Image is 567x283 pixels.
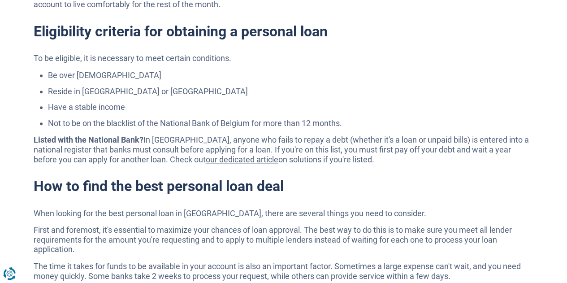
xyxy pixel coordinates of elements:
[48,70,161,80] font: Be over [DEMOGRAPHIC_DATA]
[48,87,248,96] font: Reside in [GEOGRAPHIC_DATA] or [GEOGRAPHIC_DATA]
[48,102,125,112] font: Have a stable income
[34,261,521,281] font: The time it takes for funds to be available in your account is also an important factor. Sometime...
[34,135,143,144] font: Listed with the National Bank?
[48,118,342,128] font: Not to be on the blacklist of the National Bank of Belgium for more than 12 months.
[34,53,231,63] font: To be eligible, it is necessary to meet certain conditions.
[206,155,278,164] a: our dedicated article
[34,225,512,254] font: First and foremost, it's essential to maximize your chances of loan approval. The best way to do ...
[34,23,328,40] font: Eligibility criteria for obtaining a personal loan
[34,209,426,218] font: When looking for the best personal loan in [GEOGRAPHIC_DATA], there are several things you need t...
[278,155,374,164] font: on solutions if you're listed.
[34,178,284,195] font: How to find the best personal loan deal
[34,135,529,164] font: In [GEOGRAPHIC_DATA], anyone who fails to repay a debt (whether it's a loan or unpaid bills) is e...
